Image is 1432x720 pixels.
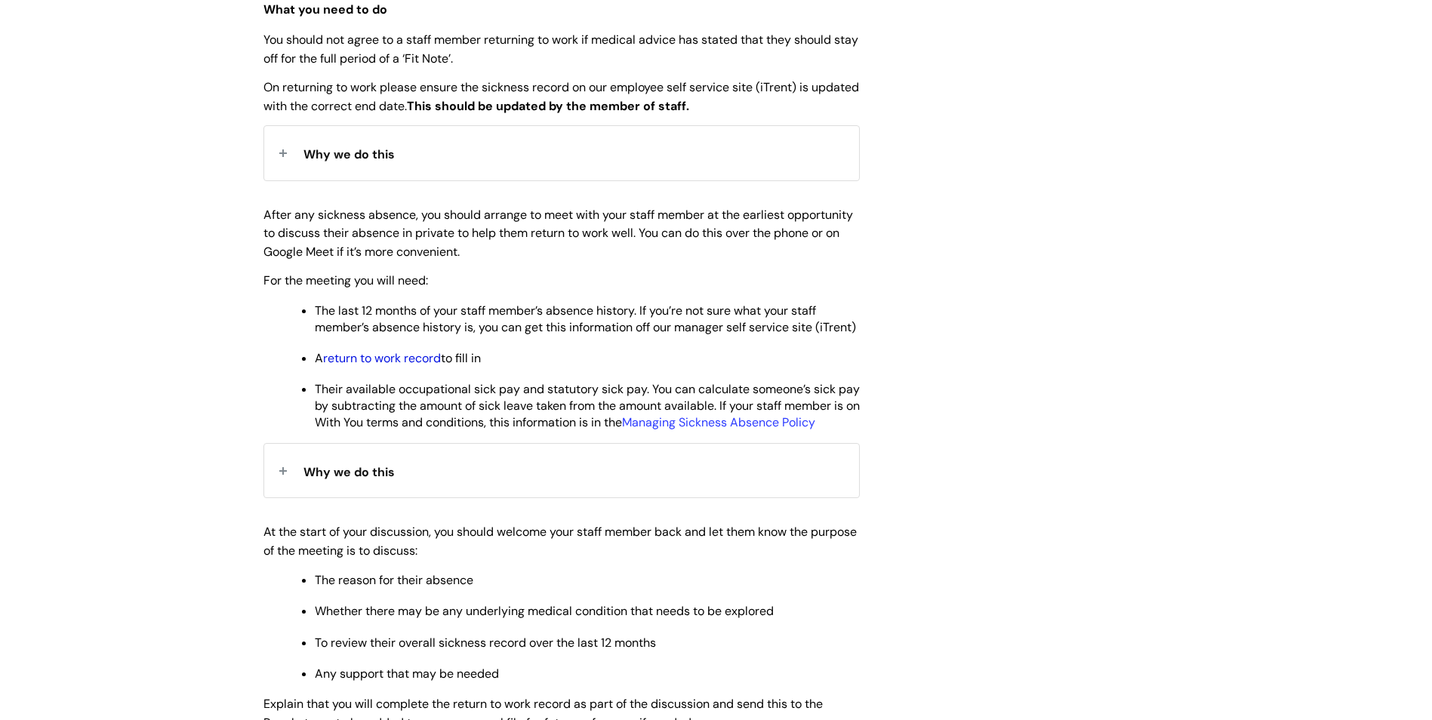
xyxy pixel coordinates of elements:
span: At the start of your discussion, you should welcome your staff member back and let them know the ... [263,524,857,558]
span: The last 12 months of your staff member’s absence history. If you’re not sure what your staff mem... [315,303,856,335]
a: return to work record [323,350,441,366]
span: Why we do this [303,146,395,162]
span: The reason for their absence [315,572,473,588]
strong: This should be updated by the member of staff. [407,98,689,114]
span: On returning to work please ensure the sickness record on our employee self service site (iTrent)... [263,79,859,114]
span: Any support that may be needed [315,666,499,682]
span: You should not agree to a staff member returning to work if medical advice has stated that they s... [263,32,858,66]
span: Whether there may be any underlying medical condition that needs to be explored [315,603,774,619]
span: Why we do this [303,464,395,480]
span: A to fill in [315,350,481,366]
span: After any sickness absence, you should arrange to meet with your staff member at the earliest opp... [263,207,853,260]
span: What you need to do [263,2,387,17]
span: For the meeting you will need: [263,272,428,288]
span: Their available occupational sick pay and statutory sick pay. You can calculate someone’s sick pa... [315,381,860,430]
a: Managing Sickness Absence Policy [622,414,815,430]
span: To review their overall sickness record over the last 12 months [315,635,656,651]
